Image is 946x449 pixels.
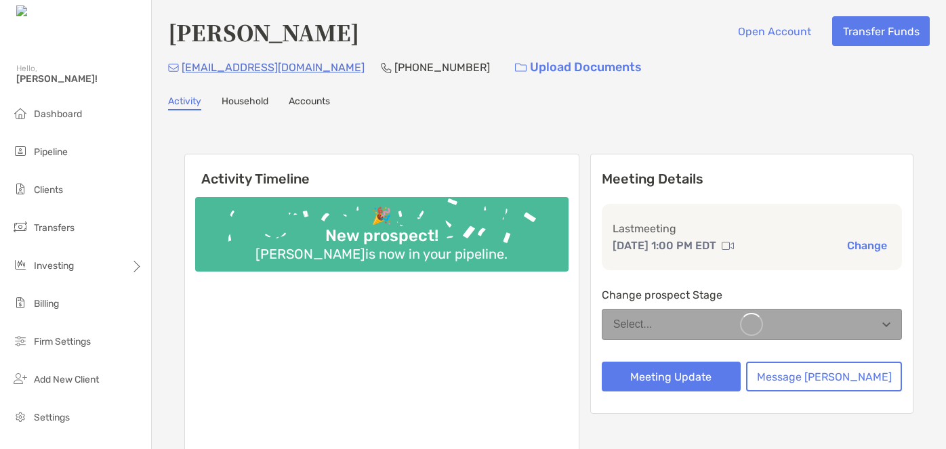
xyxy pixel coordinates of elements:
[168,95,201,110] a: Activity
[16,5,74,18] img: Zoe Logo
[320,226,444,246] div: New prospect!
[289,95,330,110] a: Accounts
[34,260,74,272] span: Investing
[12,408,28,425] img: settings icon
[16,73,143,85] span: [PERSON_NAME]!
[34,412,70,423] span: Settings
[12,257,28,273] img: investing icon
[613,237,716,254] p: [DATE] 1:00 PM EDT
[34,374,99,385] span: Add New Client
[168,16,359,47] h4: [PERSON_NAME]
[727,16,821,46] button: Open Account
[34,298,59,309] span: Billing
[34,184,63,196] span: Clients
[222,95,268,110] a: Household
[182,59,365,76] p: [EMAIL_ADDRESS][DOMAIN_NAME]
[12,143,28,159] img: pipeline icon
[843,238,891,253] button: Change
[722,240,734,251] img: communication type
[12,105,28,121] img: dashboard icon
[250,246,513,262] div: [PERSON_NAME] is now in your pipeline.
[515,63,527,72] img: button icon
[168,64,179,72] img: Email Icon
[34,222,75,234] span: Transfers
[12,370,28,387] img: add_new_client icon
[12,295,28,311] img: billing icon
[12,181,28,197] img: clients icon
[366,207,397,226] div: 🎉
[602,171,902,188] p: Meeting Details
[34,146,68,158] span: Pipeline
[381,62,392,73] img: Phone Icon
[12,333,28,349] img: firm-settings icon
[832,16,930,46] button: Transfer Funds
[34,336,91,347] span: Firm Settings
[602,362,741,391] button: Meeting Update
[394,59,490,76] p: [PHONE_NUMBER]
[746,362,902,391] button: Message [PERSON_NAME]
[34,108,82,120] span: Dashboard
[12,219,28,235] img: transfers icon
[602,286,902,303] p: Change prospect Stage
[613,220,891,237] p: Last meeting
[185,154,579,187] h6: Activity Timeline
[506,53,651,82] a: Upload Documents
